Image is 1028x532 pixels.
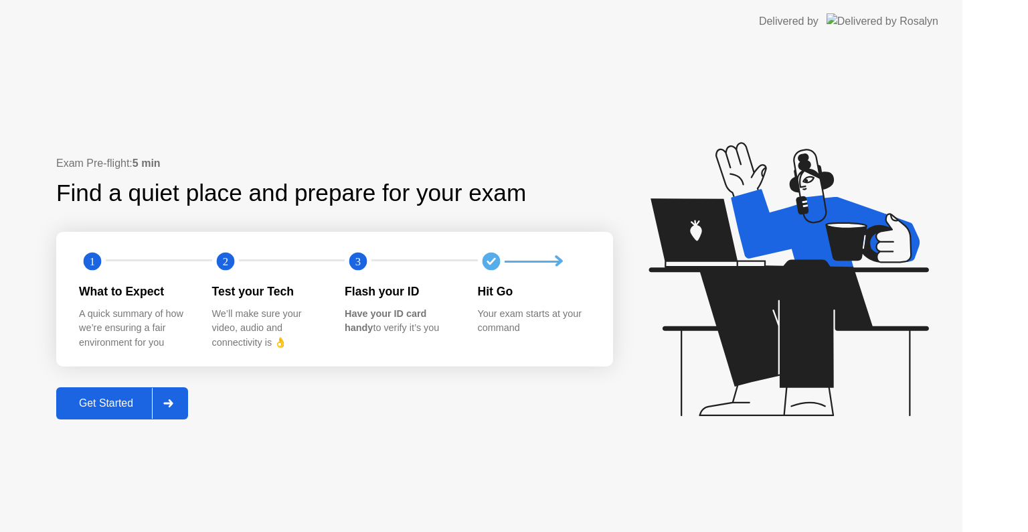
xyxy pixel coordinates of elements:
[355,255,361,268] text: 3
[56,387,188,419] button: Get Started
[759,13,819,29] div: Delivered by
[133,157,161,169] b: 5 min
[222,255,228,268] text: 2
[90,255,95,268] text: 1
[345,283,456,300] div: Flash your ID
[212,307,324,350] div: We’ll make sure your video, audio and connectivity is 👌
[345,307,456,336] div: to verify it’s you
[60,397,152,409] div: Get Started
[79,283,191,300] div: What to Expect
[827,13,938,29] img: Delivered by Rosalyn
[478,307,590,336] div: Your exam starts at your command
[345,308,426,334] b: Have your ID card handy
[478,283,590,300] div: Hit Go
[79,307,191,350] div: A quick summary of how we’re ensuring a fair environment for you
[212,283,324,300] div: Test your Tech
[56,176,528,211] div: Find a quiet place and prepare for your exam
[56,155,613,172] div: Exam Pre-flight:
